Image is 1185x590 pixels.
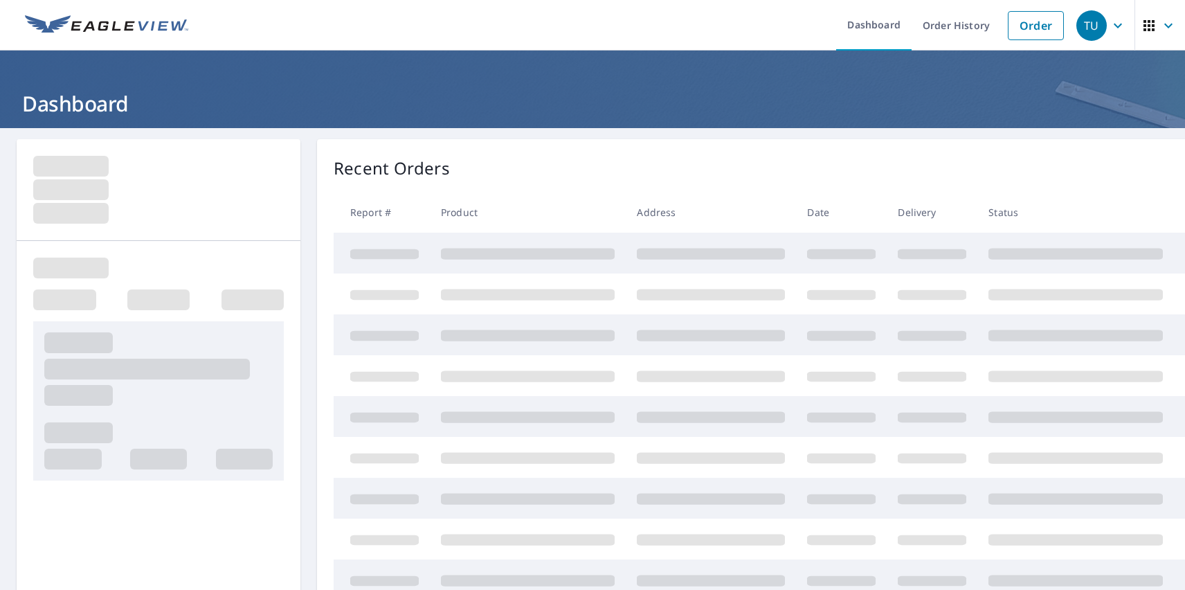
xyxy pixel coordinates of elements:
[334,192,430,233] th: Report #
[25,15,188,36] img: EV Logo
[977,192,1174,233] th: Status
[887,192,977,233] th: Delivery
[1076,10,1107,41] div: TU
[1008,11,1064,40] a: Order
[334,156,450,181] p: Recent Orders
[626,192,796,233] th: Address
[17,89,1168,118] h1: Dashboard
[796,192,887,233] th: Date
[430,192,626,233] th: Product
